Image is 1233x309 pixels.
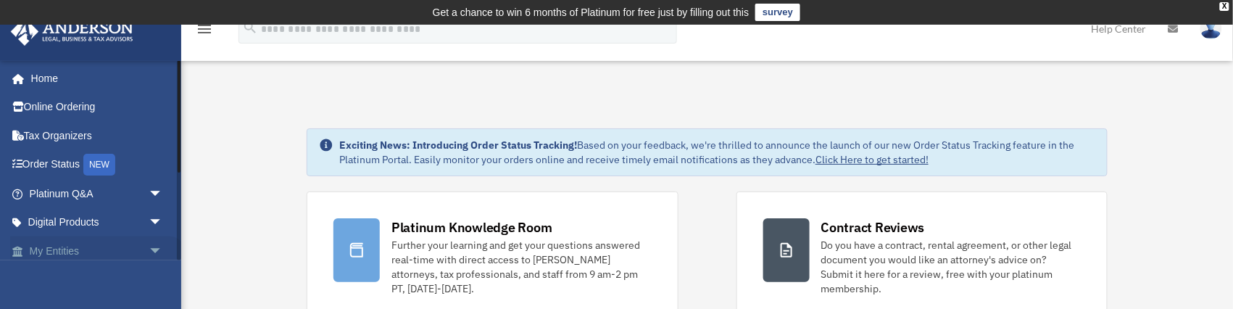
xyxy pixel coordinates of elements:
div: Platinum Knowledge Room [391,218,552,236]
a: menu [196,25,213,38]
img: User Pic [1200,18,1222,39]
a: Click Here to get started! [815,153,929,166]
a: Digital Productsarrow_drop_down [10,208,185,237]
i: search [242,20,258,36]
span: arrow_drop_down [149,179,178,209]
span: arrow_drop_down [149,208,178,238]
a: Order StatusNEW [10,150,185,180]
span: arrow_drop_down [149,236,178,266]
div: Get a chance to win 6 months of Platinum for free just by filling out this [433,4,750,21]
strong: Exciting News: Introducing Order Status Tracking! [339,139,577,152]
img: Anderson Advisors Platinum Portal [7,17,138,46]
div: Further your learning and get your questions answered real-time with direct access to [PERSON_NAM... [391,238,651,296]
a: Home [10,64,178,93]
i: menu [196,20,213,38]
div: close [1220,2,1229,11]
div: Contract Reviews [821,218,925,236]
div: Do you have a contract, rental agreement, or other legal document you would like an attorney's ad... [821,238,1081,296]
a: Platinum Q&Aarrow_drop_down [10,179,185,208]
a: My Entitiesarrow_drop_down [10,236,185,265]
a: Tax Organizers [10,121,185,150]
div: NEW [83,154,115,176]
a: survey [755,4,800,21]
a: Online Ordering [10,93,185,122]
div: Based on your feedback, we're thrilled to announce the launch of our new Order Status Tracking fe... [339,138,1095,167]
